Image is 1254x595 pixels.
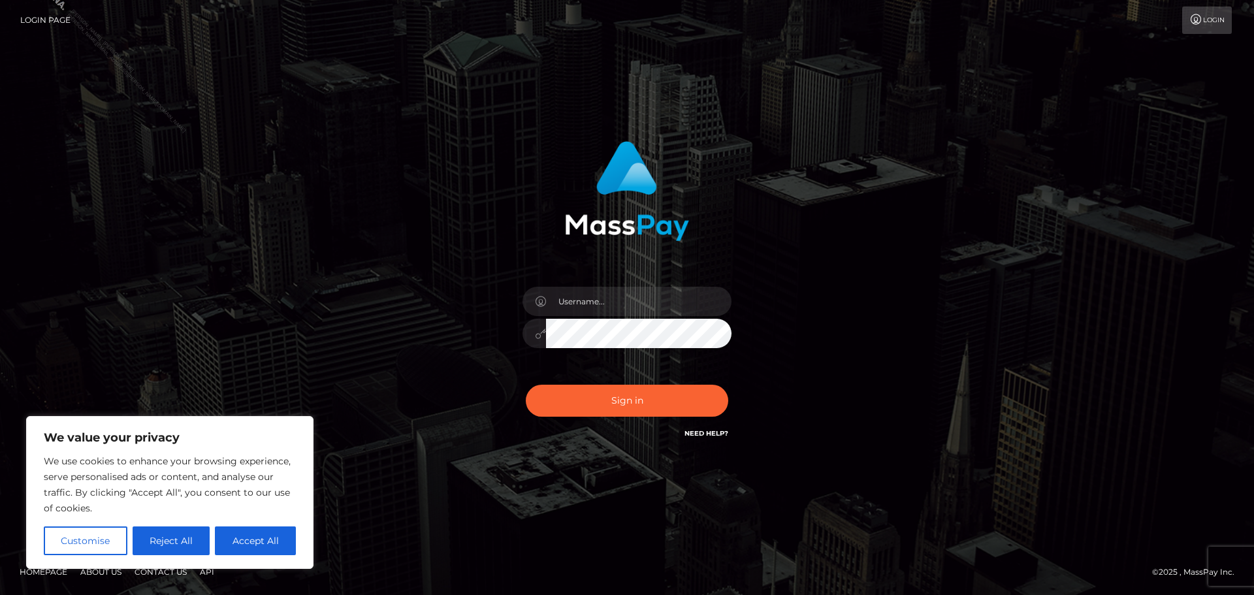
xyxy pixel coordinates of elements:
[133,526,210,555] button: Reject All
[1152,565,1244,579] div: © 2025 , MassPay Inc.
[215,526,296,555] button: Accept All
[684,429,728,438] a: Need Help?
[14,562,72,582] a: Homepage
[26,416,313,569] div: We value your privacy
[526,385,728,417] button: Sign in
[44,453,296,516] p: We use cookies to enhance your browsing experience, serve personalised ads or content, and analys...
[44,526,127,555] button: Customise
[546,287,731,316] input: Username...
[75,562,127,582] a: About Us
[129,562,192,582] a: Contact Us
[1182,7,1232,34] a: Login
[565,141,689,241] img: MassPay Login
[44,430,296,445] p: We value your privacy
[20,7,71,34] a: Login Page
[195,562,219,582] a: API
